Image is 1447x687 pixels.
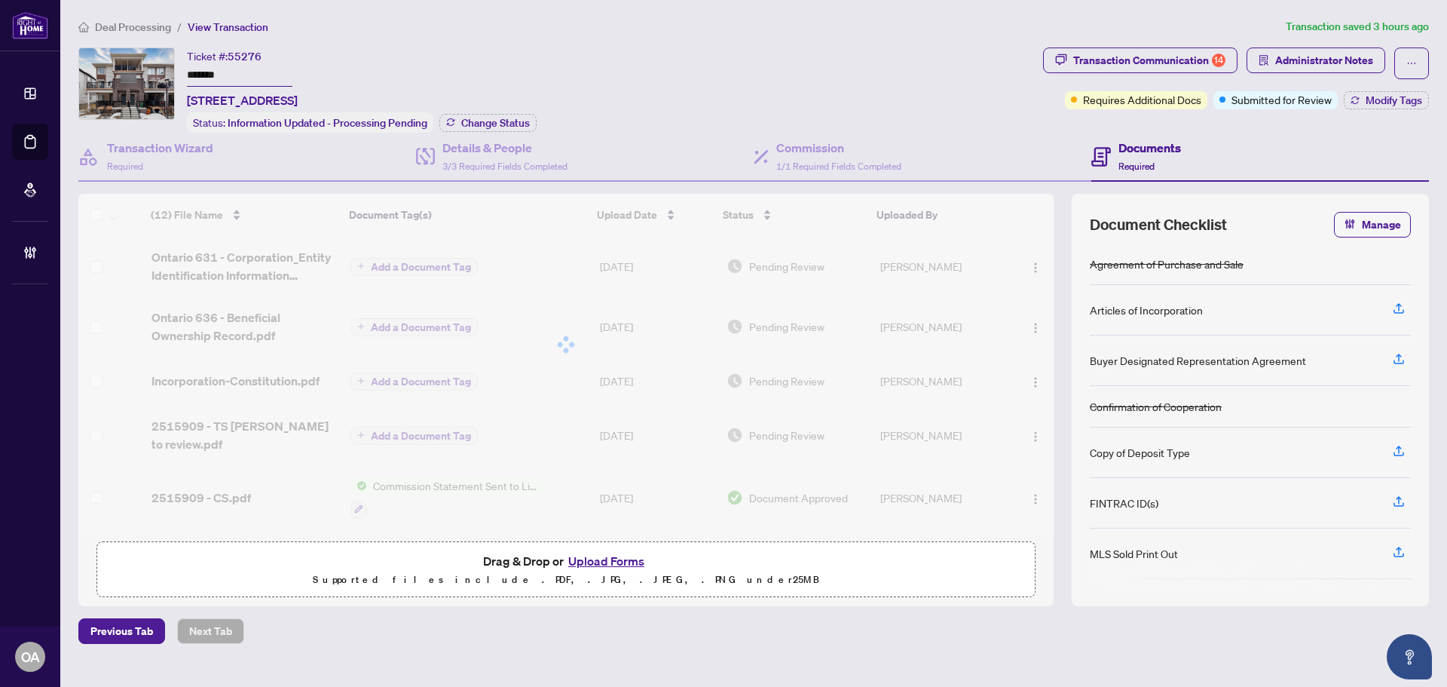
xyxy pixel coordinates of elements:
button: Upload Forms [564,551,649,571]
div: Agreement of Purchase and Sale [1090,256,1244,272]
span: Change Status [461,118,530,128]
article: Transaction saved 3 hours ago [1286,18,1429,35]
button: Open asap [1387,634,1432,679]
span: Previous Tab [90,619,153,643]
span: Requires Additional Docs [1083,91,1201,108]
div: FINTRAC ID(s) [1090,495,1158,511]
span: Document Checklist [1090,214,1227,235]
p: Supported files include .PDF, .JPG, .JPEG, .PNG under 25 MB [106,571,1026,589]
span: Drag & Drop or [483,551,649,571]
button: Change Status [439,114,537,132]
img: logo [12,11,48,39]
button: Transaction Communication14 [1043,48,1237,73]
button: Modify Tags [1344,91,1429,109]
li: / [177,18,182,35]
div: MLS Sold Print Out [1090,545,1178,562]
span: Required [107,161,143,172]
button: Previous Tab [78,618,165,644]
h4: Commission [776,139,901,157]
div: Confirmation of Cooperation [1090,398,1222,415]
span: Drag & Drop orUpload FormsSupported files include .PDF, .JPG, .JPEG, .PNG under25MB [97,542,1035,598]
span: Submitted for Review [1231,91,1332,108]
button: Administrator Notes [1247,48,1385,73]
div: Copy of Deposit Type [1090,444,1190,461]
span: [STREET_ADDRESS] [187,91,298,109]
h4: Details & People [442,139,567,157]
div: Transaction Communication [1073,48,1225,72]
img: IMG-X12404066_1.jpg [79,48,174,119]
span: Modify Tags [1366,95,1422,106]
h4: Transaction Wizard [107,139,213,157]
span: Manage [1362,213,1401,237]
h4: Documents [1118,139,1181,157]
span: 55276 [228,50,262,63]
span: Information Updated - Processing Pending [228,116,427,130]
div: Status: [187,112,433,133]
span: ellipsis [1406,58,1417,69]
div: 14 [1212,54,1225,67]
button: Manage [1334,212,1411,238]
span: View Transaction [188,20,268,34]
span: 1/1 Required Fields Completed [776,161,901,172]
span: home [78,22,89,32]
div: Buyer Designated Representation Agreement [1090,352,1306,369]
div: Ticket #: [187,48,262,65]
span: Administrator Notes [1275,48,1373,72]
span: Required [1118,161,1155,172]
span: OA [21,646,40,667]
span: Deal Processing [95,20,171,34]
button: Next Tab [177,618,244,644]
div: Articles of Incorporation [1090,302,1203,318]
span: solution [1259,55,1269,66]
span: 3/3 Required Fields Completed [442,161,567,172]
